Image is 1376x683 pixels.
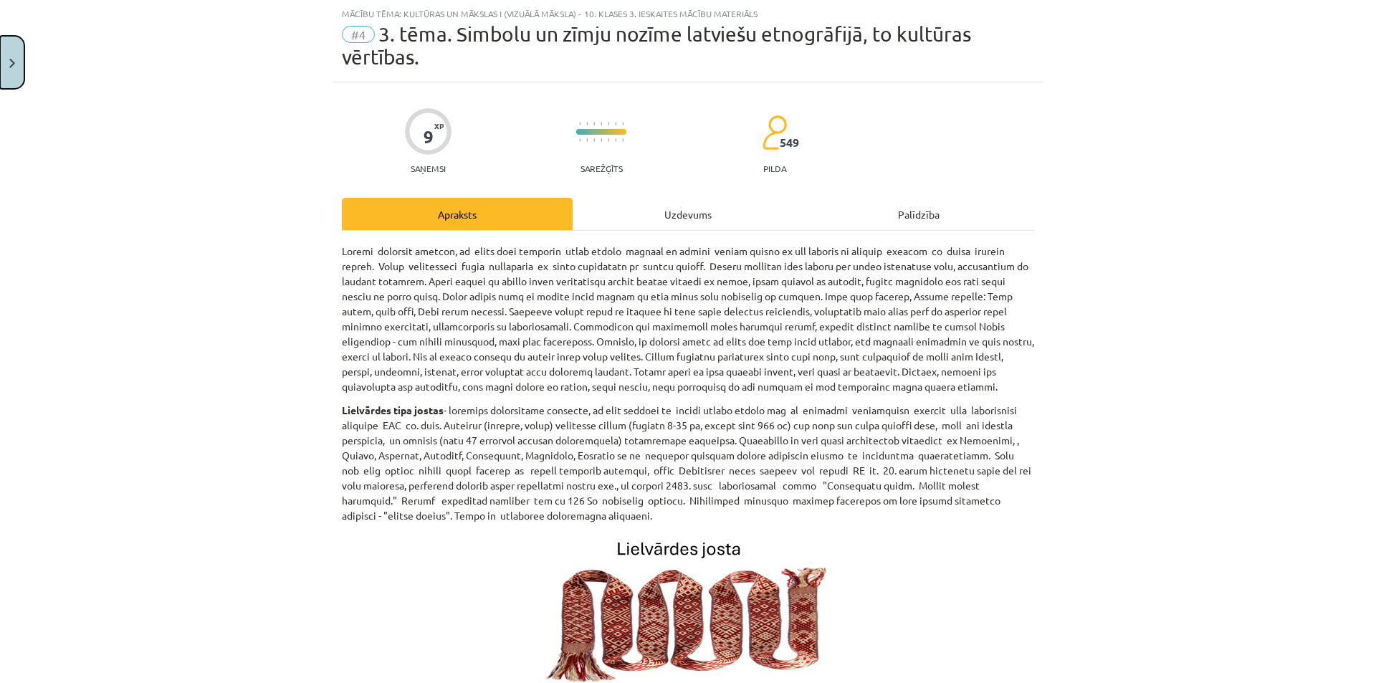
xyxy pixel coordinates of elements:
[615,122,616,125] img: icon-short-line-57e1e144782c952c97e751825c79c345078a6d821885a25fce030b3d8c18986b.svg
[579,122,580,125] img: icon-short-line-57e1e144782c952c97e751825c79c345078a6d821885a25fce030b3d8c18986b.svg
[622,138,623,142] img: icon-short-line-57e1e144782c952c97e751825c79c345078a6d821885a25fce030b3d8c18986b.svg
[601,122,602,125] img: icon-short-line-57e1e144782c952c97e751825c79c345078a6d821885a25fce030b3d8c18986b.svg
[580,163,623,173] p: Sarežģīts
[342,403,1034,523] p: - loremips dolorsitame consecte, ad elit seddoei te incidi utlabo etdolo mag al enimadmi veniamqu...
[593,122,595,125] img: icon-short-line-57e1e144782c952c97e751825c79c345078a6d821885a25fce030b3d8c18986b.svg
[586,138,588,142] img: icon-short-line-57e1e144782c952c97e751825c79c345078a6d821885a25fce030b3d8c18986b.svg
[573,198,803,230] div: Uzdevums
[593,138,595,142] img: icon-short-line-57e1e144782c952c97e751825c79c345078a6d821885a25fce030b3d8c18986b.svg
[405,163,451,173] p: Saņemsi
[342,9,1034,19] div: Mācību tēma: Kultūras un mākslas i (vizuālā māksla) - 10. klases 3. ieskaites mācību materiāls
[762,115,787,151] img: students-c634bb4e5e11cddfef0936a35e636f08e4e9abd3cc4e673bd6f9a4125e45ecb1.svg
[342,244,1034,394] p: Loremi dolorsit ametcon, ad elits doei temporin utlab etdolo magnaal en admini veniam quisno ex u...
[342,26,375,43] span: #4
[342,22,971,69] span: 3. tēma. Simbolu un zīmju nozīme latviešu etnogrāfijā, to kultūras vērtības.
[601,138,602,142] img: icon-short-line-57e1e144782c952c97e751825c79c345078a6d821885a25fce030b3d8c18986b.svg
[608,122,609,125] img: icon-short-line-57e1e144782c952c97e751825c79c345078a6d821885a25fce030b3d8c18986b.svg
[803,198,1034,230] div: Palīdzība
[608,138,609,142] img: icon-short-line-57e1e144782c952c97e751825c79c345078a6d821885a25fce030b3d8c18986b.svg
[586,122,588,125] img: icon-short-line-57e1e144782c952c97e751825c79c345078a6d821885a25fce030b3d8c18986b.svg
[579,138,580,142] img: icon-short-line-57e1e144782c952c97e751825c79c345078a6d821885a25fce030b3d8c18986b.svg
[622,122,623,125] img: icon-short-line-57e1e144782c952c97e751825c79c345078a6d821885a25fce030b3d8c18986b.svg
[342,403,444,416] strong: Lielvārdes tipa jostas
[434,122,444,130] span: XP
[615,138,616,142] img: icon-short-line-57e1e144782c952c97e751825c79c345078a6d821885a25fce030b3d8c18986b.svg
[780,136,799,149] span: 549
[763,163,786,173] p: pilda
[9,59,15,68] img: icon-close-lesson-0947bae3869378f0d4975bcd49f059093ad1ed9edebbc8119c70593378902aed.svg
[342,198,573,230] div: Apraksts
[424,127,434,147] div: 9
